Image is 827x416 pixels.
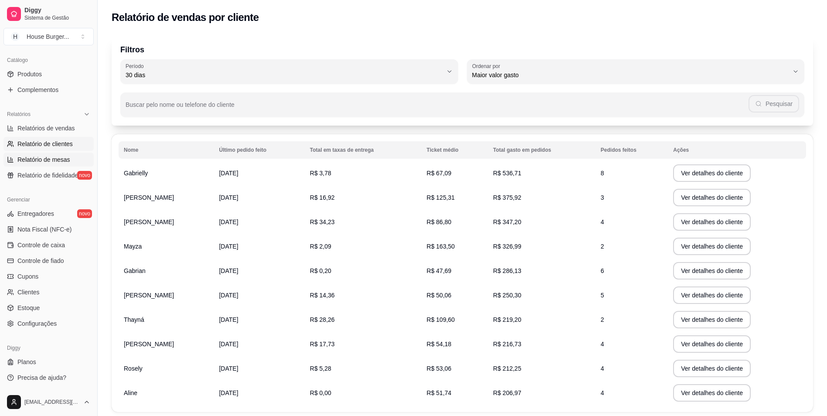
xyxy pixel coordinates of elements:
span: 30 dias [126,71,442,79]
span: 4 [601,218,604,225]
a: DiggySistema de Gestão [3,3,94,24]
span: R$ 14,36 [310,292,335,299]
span: [DATE] [219,218,238,225]
button: Select a team [3,28,94,45]
a: Relatório de mesas [3,153,94,167]
button: Ver detalhes do cliente [673,360,751,377]
span: R$ 286,13 [493,267,521,274]
span: Produtos [17,70,42,78]
span: R$ 326,99 [493,243,521,250]
a: Complementos [3,83,94,97]
a: Planos [3,355,94,369]
span: Planos [17,358,36,366]
span: 8 [601,170,604,177]
span: R$ 47,69 [427,267,452,274]
span: 3 [601,194,604,201]
span: [EMAIL_ADDRESS][DOMAIN_NAME] [24,399,80,406]
span: Entregadores [17,209,54,218]
button: Ver detalhes do cliente [673,238,751,255]
span: Sistema de Gestão [24,14,90,21]
span: Controle de caixa [17,241,65,249]
span: [PERSON_NAME] [124,194,174,201]
span: R$ 212,25 [493,365,521,372]
span: Aline [124,389,137,396]
span: [DATE] [219,194,238,201]
a: Entregadoresnovo [3,207,94,221]
span: 4 [601,389,604,396]
span: R$ 5,28 [310,365,331,372]
span: Mayza [124,243,142,250]
span: [DATE] [219,292,238,299]
a: Controle de caixa [3,238,94,252]
span: [DATE] [219,267,238,274]
span: [PERSON_NAME] [124,341,174,348]
span: R$ 54,18 [427,341,452,348]
div: House Burger ... [27,32,69,41]
span: R$ 34,23 [310,218,335,225]
span: R$ 163,50 [427,243,455,250]
button: Ver detalhes do cliente [673,262,751,280]
span: Relatórios de vendas [17,124,75,133]
p: Filtros [120,44,804,56]
span: 6 [601,267,604,274]
button: Ver detalhes do cliente [673,213,751,231]
a: Relatório de clientes [3,137,94,151]
span: R$ 53,06 [427,365,452,372]
label: Período [126,62,146,70]
span: R$ 206,97 [493,389,521,396]
span: Diggy [24,7,90,14]
span: [DATE] [219,316,238,323]
span: Gabrian [124,267,146,274]
span: Clientes [17,288,40,297]
a: Produtos [3,67,94,81]
span: 4 [601,365,604,372]
span: Gabrielly [124,170,148,177]
button: Período30 dias [120,59,458,84]
span: R$ 17,73 [310,341,335,348]
span: 2 [601,243,604,250]
a: Configurações [3,317,94,331]
span: Relatórios [7,111,31,118]
span: 5 [601,292,604,299]
input: Buscar pelo nome ou telefone do cliente [126,104,749,113]
button: Ver detalhes do cliente [673,335,751,353]
button: Ver detalhes do cliente [673,189,751,206]
span: [DATE] [219,170,238,177]
a: Clientes [3,285,94,299]
span: R$ 216,73 [493,341,521,348]
span: Cupons [17,272,38,281]
th: Total gasto em pedidos [488,141,596,159]
span: R$ 51,74 [427,389,452,396]
span: Configurações [17,319,57,328]
span: Rosely [124,365,143,372]
div: Gerenciar [3,193,94,207]
a: Nota Fiscal (NFC-e) [3,222,94,236]
span: [DATE] [219,365,238,372]
a: Cupons [3,269,94,283]
span: R$ 50,06 [427,292,452,299]
button: Ver detalhes do cliente [673,384,751,402]
span: Relatório de mesas [17,155,70,164]
span: R$ 347,20 [493,218,521,225]
div: Diggy [3,341,94,355]
span: R$ 219,20 [493,316,521,323]
th: Último pedido feito [214,141,304,159]
th: Pedidos feitos [596,141,668,159]
th: Total em taxas de entrega [305,141,422,159]
span: [PERSON_NAME] [124,218,174,225]
span: R$ 28,26 [310,316,335,323]
span: [DATE] [219,243,238,250]
label: Ordenar por [472,62,503,70]
button: Ver detalhes do cliente [673,164,751,182]
span: Thayná [124,316,144,323]
span: Precisa de ajuda? [17,373,66,382]
button: Ver detalhes do cliente [673,311,751,328]
span: Complementos [17,85,58,94]
span: R$ 2,09 [310,243,331,250]
span: [PERSON_NAME] [124,292,174,299]
span: Maior valor gasto [472,71,789,79]
button: [EMAIL_ADDRESS][DOMAIN_NAME] [3,392,94,413]
span: [DATE] [219,341,238,348]
span: R$ 125,31 [427,194,455,201]
span: Nota Fiscal (NFC-e) [17,225,71,234]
